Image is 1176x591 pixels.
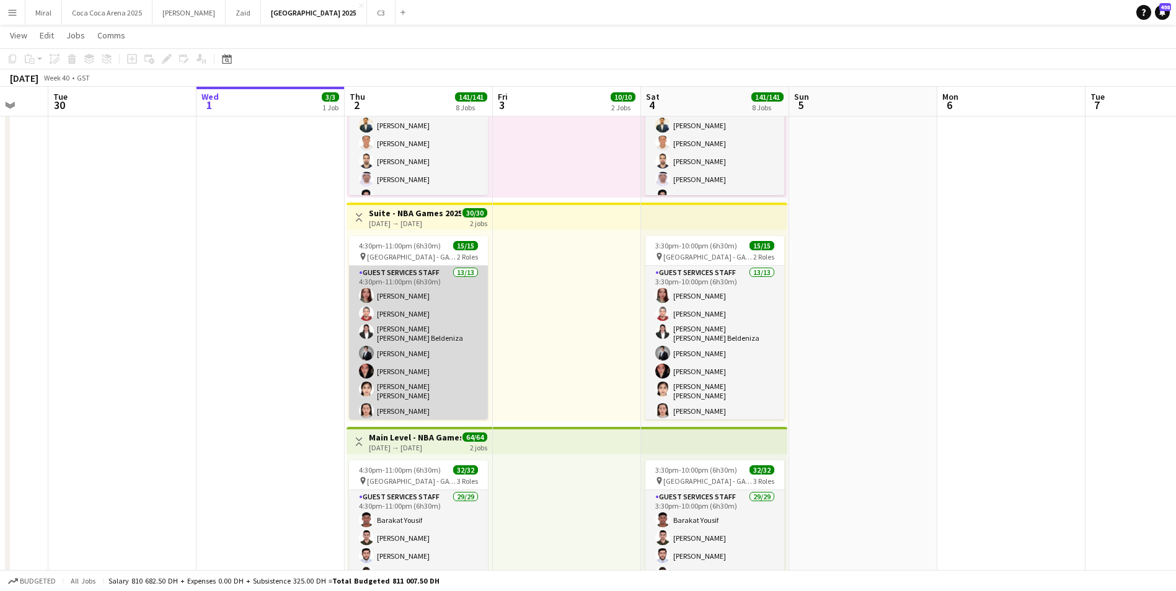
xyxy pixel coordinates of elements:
[942,91,958,102] span: Mon
[794,91,809,102] span: Sun
[462,432,487,442] span: 64/64
[1159,3,1171,11] span: 498
[6,574,58,588] button: Budgeted
[35,27,59,43] a: Edit
[322,92,339,102] span: 3/3
[749,241,774,250] span: 15/15
[10,30,27,41] span: View
[97,30,125,41] span: Comms
[61,27,90,43] a: Jobs
[322,103,338,112] div: 1 Job
[470,442,487,452] div: 2 jobs
[456,103,487,112] div: 8 Jobs
[498,91,508,102] span: Fri
[226,1,261,25] button: Zaid
[201,91,219,102] span: Wed
[41,73,72,82] span: Week 40
[655,465,737,475] span: 3:30pm-10:00pm (6h30m)
[752,103,783,112] div: 8 Jobs
[77,73,90,82] div: GST
[1090,91,1105,102] span: Tue
[53,91,68,102] span: Tue
[261,1,367,25] button: [GEOGRAPHIC_DATA] 2025
[20,577,56,585] span: Budgeted
[1155,5,1170,20] a: 498
[10,72,38,84] div: [DATE]
[646,91,660,102] span: Sat
[1089,98,1105,112] span: 7
[496,98,508,112] span: 3
[349,266,488,535] app-card-role: Guest Services Staff13/134:30pm-11:00pm (6h30m)[PERSON_NAME][PERSON_NAME][PERSON_NAME] [PERSON_NA...
[453,241,478,250] span: 15/15
[644,98,660,112] span: 4
[349,236,488,419] app-job-card: 4:30pm-11:00pm (6h30m)15/15 [GEOGRAPHIC_DATA] - GATE 72 RolesGuest Services Staff13/134:30pm-11:0...
[367,252,457,261] span: [GEOGRAPHIC_DATA] - GATE 7
[792,98,809,112] span: 5
[753,476,774,486] span: 3 Roles
[332,576,440,585] span: Total Budgeted 811 007.50 DH
[62,1,153,25] button: Coca Coca Arena 2025
[462,208,487,217] span: 30/30
[369,432,461,443] h3: Main Level - NBA Games 2025
[751,92,784,102] span: 141/141
[153,1,226,25] button: [PERSON_NAME]
[348,98,365,112] span: 2
[369,208,461,219] h3: Suite - NBA Games 2025
[68,576,98,585] span: All jobs
[457,476,478,486] span: 3 Roles
[367,476,457,486] span: [GEOGRAPHIC_DATA] - GATE 7
[645,266,784,535] app-card-role: Guest Services Staff13/133:30pm-10:00pm (6h30m)[PERSON_NAME][PERSON_NAME][PERSON_NAME] [PERSON_NA...
[611,103,635,112] div: 2 Jobs
[655,241,737,250] span: 3:30pm-10:00pm (6h30m)
[350,91,365,102] span: Thu
[663,252,753,261] span: [GEOGRAPHIC_DATA] - GATE 7
[66,30,85,41] span: Jobs
[749,465,774,475] span: 32/32
[645,236,784,419] app-job-card: 3:30pm-10:00pm (6h30m)15/15 [GEOGRAPHIC_DATA] - GATE 72 RolesGuest Services Staff13/133:30pm-10:0...
[455,92,487,102] span: 141/141
[5,27,32,43] a: View
[40,30,54,41] span: Edit
[753,252,774,261] span: 2 Roles
[940,98,958,112] span: 6
[457,252,478,261] span: 2 Roles
[470,217,487,228] div: 2 jobs
[108,576,440,585] div: Salary 810 682.50 DH + Expenses 0.00 DH + Subsistence 325.00 DH =
[92,27,130,43] a: Comms
[367,1,396,25] button: C3
[359,465,441,475] span: 4:30pm-11:00pm (6h30m)
[369,219,461,228] div: [DATE] → [DATE]
[359,241,441,250] span: 4:30pm-11:00pm (6h30m)
[25,1,62,25] button: Miral
[663,476,753,486] span: [GEOGRAPHIC_DATA] - GATE 7
[369,443,461,452] div: [DATE] → [DATE]
[200,98,219,112] span: 1
[51,98,68,112] span: 30
[611,92,635,102] span: 10/10
[453,465,478,475] span: 32/32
